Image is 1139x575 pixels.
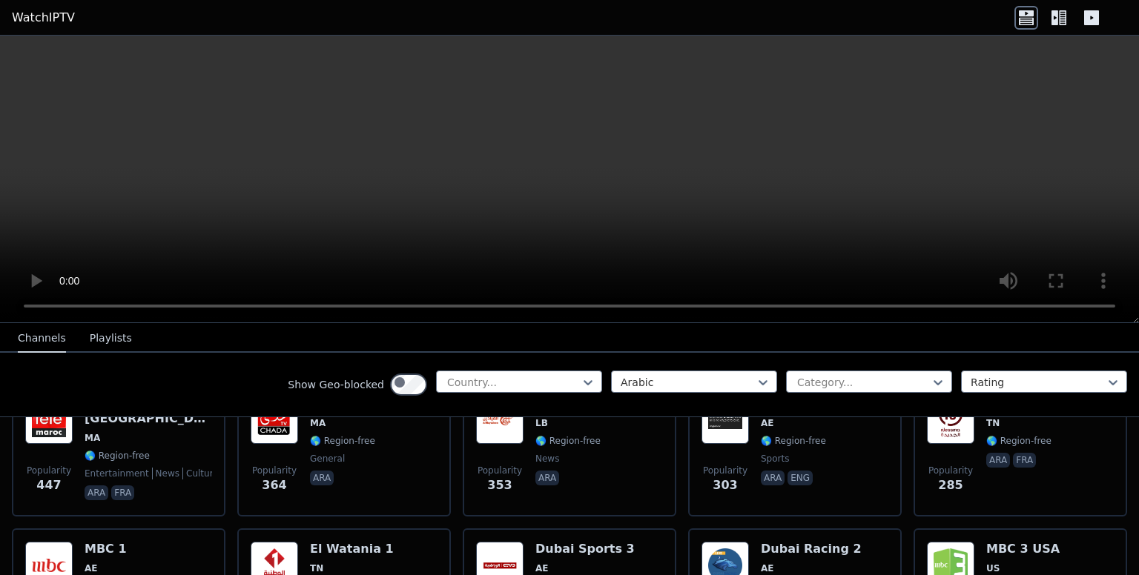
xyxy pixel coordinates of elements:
[310,542,394,556] h6: El Watania 1
[761,417,773,429] span: AE
[761,562,773,574] span: AE
[535,542,635,556] h6: Dubai Sports 3
[12,9,75,27] a: WatchIPTV
[182,468,219,479] span: culture
[761,542,862,556] h6: Dubai Racing 2
[310,453,345,465] span: general
[535,417,548,429] span: LB
[262,476,286,494] span: 364
[761,453,789,465] span: sports
[310,471,334,485] p: ara
[85,432,100,444] span: MA
[703,465,747,476] span: Popularity
[111,485,134,500] p: fra
[761,471,785,485] p: ara
[928,465,973,476] span: Popularity
[476,396,524,444] img: Al Mayadeen TV
[310,562,323,574] span: TN
[25,396,73,444] img: Tele Maroc
[788,471,813,485] p: eng
[251,396,298,444] img: Chada TV
[535,562,548,574] span: AE
[310,435,375,447] span: 🌎 Region-free
[986,453,1010,468] p: ara
[535,453,559,465] span: news
[90,325,132,353] button: Playlists
[85,485,108,500] p: ara
[535,471,559,485] p: ara
[288,377,384,392] label: Show Geo-blocked
[535,435,601,447] span: 🌎 Region-free
[938,476,963,494] span: 285
[310,417,326,429] span: MA
[478,465,522,476] span: Popularity
[85,562,97,574] span: AE
[85,450,150,462] span: 🌎 Region-free
[85,468,149,479] span: entertainment
[986,562,1000,574] span: US
[487,476,512,494] span: 353
[761,435,826,447] span: 🌎 Region-free
[36,476,61,494] span: 447
[27,465,71,476] span: Popularity
[18,325,66,353] button: Channels
[713,476,737,494] span: 303
[252,465,297,476] span: Popularity
[1013,453,1036,468] p: fra
[85,542,150,556] h6: MBC 1
[927,396,974,444] img: Nessma El Jadida
[986,417,1000,429] span: TN
[986,542,1060,556] h6: MBC 3 USA
[701,396,749,444] img: Sharjah Sports
[152,468,179,479] span: news
[986,435,1051,447] span: 🌎 Region-free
